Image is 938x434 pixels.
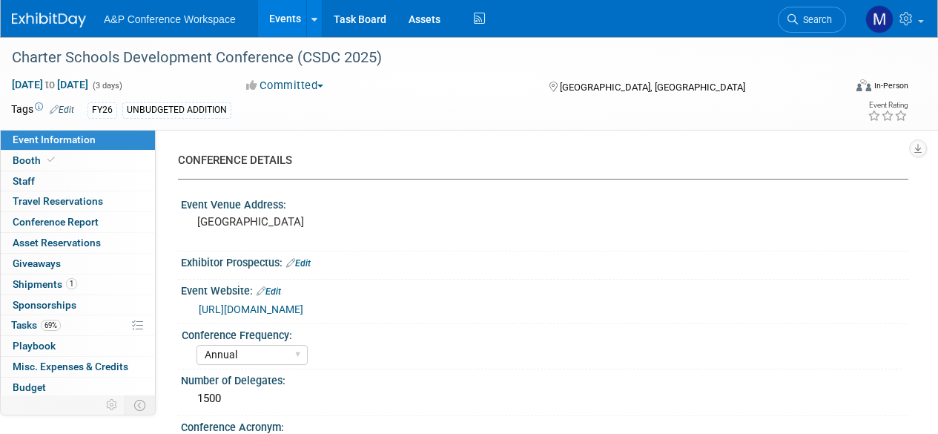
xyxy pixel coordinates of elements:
i: Booth reservation complete [47,156,55,164]
span: Asset Reservations [13,237,101,249]
span: 69% [41,320,61,331]
a: Booth [1,151,155,171]
div: UNBUDGETED ADDITION [122,102,231,118]
span: Shipments [13,278,77,290]
span: Misc. Expenses & Credits [13,361,128,372]
a: Event Information [1,130,155,150]
a: Sponsorships [1,295,155,315]
div: Conference Frequency: [182,324,902,343]
span: Event Information [13,134,96,145]
span: [GEOGRAPHIC_DATA], [GEOGRAPHIC_DATA] [560,82,745,93]
a: Misc. Expenses & Credits [1,357,155,377]
a: Budget [1,378,155,398]
td: Tags [11,102,74,119]
div: FY26 [87,102,117,118]
div: Event Format [777,77,908,99]
span: [DATE] [DATE] [11,78,89,91]
div: In-Person [873,80,908,91]
span: Tasks [11,319,61,331]
img: Mark Strong [865,5,894,33]
span: 1 [66,278,77,289]
a: [URL][DOMAIN_NAME] [199,303,303,315]
span: Booth [13,154,58,166]
span: Budget [13,381,46,393]
a: Shipments1 [1,274,155,295]
span: Staff [13,175,35,187]
td: Personalize Event Tab Strip [99,395,125,415]
span: Search [798,14,832,25]
span: Travel Reservations [13,195,103,207]
div: Exhibitor Prospectus: [181,251,908,271]
span: to [43,79,57,91]
a: Search [778,7,846,33]
span: Giveaways [13,257,61,269]
div: Event Website: [181,280,908,299]
a: Asset Reservations [1,233,155,253]
span: Conference Report [13,216,99,228]
img: ExhibitDay [12,13,86,27]
span: Sponsorships [13,299,76,311]
div: Event Rating [868,102,908,109]
div: 1500 [192,387,897,410]
span: (3 days) [91,81,122,91]
a: Travel Reservations [1,191,155,211]
button: Committed [241,78,329,93]
td: Toggle Event Tabs [125,395,156,415]
img: Format-Inperson.png [856,79,871,91]
div: Number of Delegates: [181,369,908,388]
a: Playbook [1,336,155,356]
a: Edit [286,258,311,269]
a: Tasks69% [1,315,155,335]
pre: [GEOGRAPHIC_DATA] [197,215,468,228]
a: Staff [1,171,155,191]
span: A&P Conference Workspace [104,13,236,25]
a: Conference Report [1,212,155,232]
div: Charter Schools Development Conference (CSDC 2025) [7,45,832,71]
a: Giveaways [1,254,155,274]
div: Event Venue Address: [181,194,908,212]
a: Edit [50,105,74,115]
div: CONFERENCE DETAILS [178,153,897,168]
span: Playbook [13,340,56,352]
a: Edit [257,286,281,297]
